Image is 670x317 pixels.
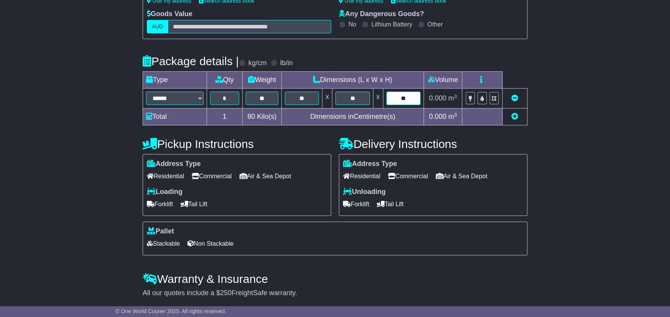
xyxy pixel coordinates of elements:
[147,238,180,250] span: Stackable
[448,94,457,102] span: m
[436,170,488,182] span: Air & Sea Depot
[424,72,462,89] td: Volume
[339,10,424,18] label: Any Dangerous Goods?
[343,198,369,210] span: Forklift
[147,198,173,210] span: Forklift
[248,59,267,67] label: kg/cm
[220,289,232,297] span: 250
[242,108,282,125] td: Kilo(s)
[429,113,446,120] span: 0.000
[427,21,443,28] label: Other
[143,289,527,297] div: All our quotes include a $ FreightSafe warranty.
[147,188,182,196] label: Loading
[242,72,282,89] td: Weight
[429,94,446,102] span: 0.000
[388,170,428,182] span: Commercial
[282,108,424,125] td: Dimensions in Centimetre(s)
[143,55,239,67] h4: Package details |
[147,20,168,33] label: AUD
[115,308,226,314] span: © One World Courier 2025. All rights reserved.
[448,113,457,120] span: m
[147,170,184,182] span: Residential
[280,59,293,67] label: lb/in
[143,138,331,150] h4: Pickup Instructions
[343,188,386,196] label: Unloading
[247,113,255,120] span: 80
[147,227,174,236] label: Pallet
[373,89,383,108] td: x
[511,113,518,120] a: Add new item
[454,112,457,118] sup: 3
[371,21,412,28] label: Lithium Battery
[143,72,207,89] td: Type
[377,198,404,210] span: Tail Lift
[207,108,243,125] td: 1
[143,108,207,125] td: Total
[147,160,201,168] label: Address Type
[282,72,424,89] td: Dimensions (L x W x H)
[348,21,356,28] label: No
[240,170,291,182] span: Air & Sea Depot
[207,72,243,89] td: Qty
[511,94,518,102] a: Remove this item
[143,273,527,285] h4: Warranty & Insurance
[147,10,192,18] label: Goods Value
[343,160,397,168] label: Address Type
[343,170,380,182] span: Residential
[187,238,233,250] span: Non Stackable
[339,138,527,150] h4: Delivery Instructions
[181,198,207,210] span: Tail Lift
[322,89,332,108] td: x
[454,94,457,99] sup: 3
[192,170,232,182] span: Commercial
